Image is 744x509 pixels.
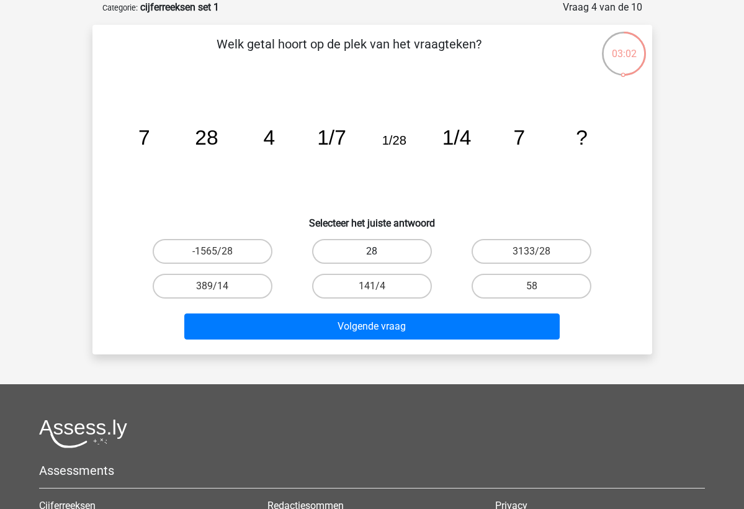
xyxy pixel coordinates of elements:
[576,126,588,149] tspan: ?
[184,313,560,340] button: Volgende vraag
[601,30,647,61] div: 03:02
[442,126,471,149] tspan: 1/4
[263,126,275,149] tspan: 4
[382,133,406,147] tspan: 1/28
[472,274,591,299] label: 58
[112,207,632,229] h6: Selecteer het juiste antwoord
[317,126,346,149] tspan: 1/7
[138,126,150,149] tspan: 7
[513,126,525,149] tspan: 7
[472,239,591,264] label: 3133/28
[153,239,272,264] label: -1565/28
[39,463,705,478] h5: Assessments
[195,126,218,149] tspan: 28
[153,274,272,299] label: 389/14
[312,239,432,264] label: 28
[112,35,586,72] p: Welk getal hoort op de plek van het vraagteken?
[312,274,432,299] label: 141/4
[140,1,219,13] strong: cijferreeksen set 1
[39,419,127,448] img: Assessly logo
[102,3,138,12] small: Categorie:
